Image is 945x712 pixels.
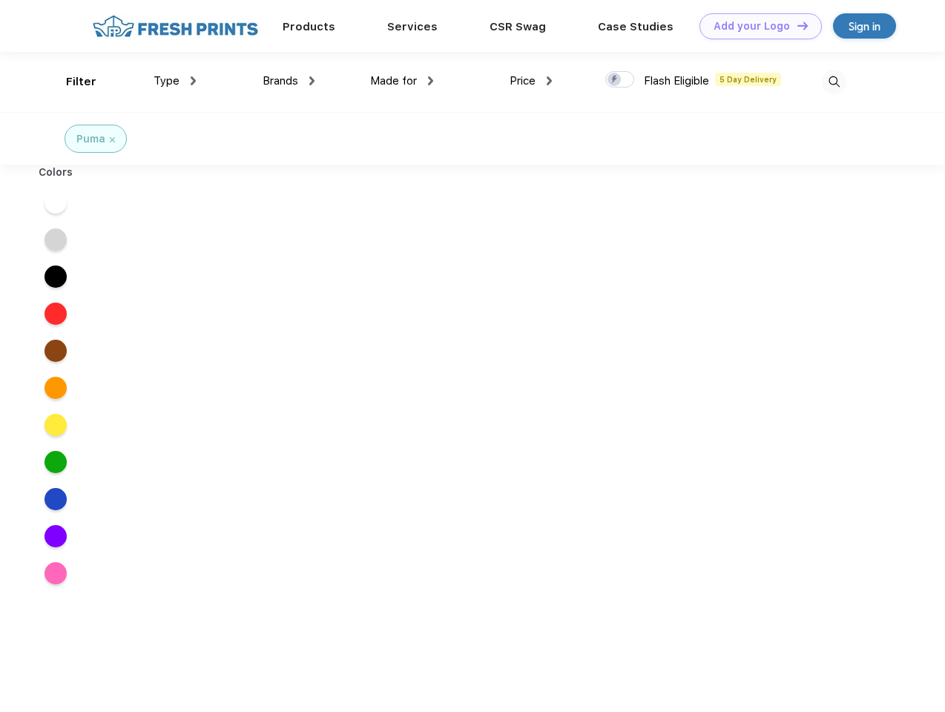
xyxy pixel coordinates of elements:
[191,76,196,85] img: dropdown.png
[849,18,880,35] div: Sign in
[387,20,438,33] a: Services
[822,70,846,94] img: desktop_search.svg
[797,22,808,30] img: DT
[644,74,709,88] span: Flash Eligible
[547,76,552,85] img: dropdown.png
[309,76,315,85] img: dropdown.png
[714,20,790,33] div: Add your Logo
[27,165,85,180] div: Colors
[110,137,115,142] img: filter_cancel.svg
[510,74,536,88] span: Price
[490,20,546,33] a: CSR Swag
[66,73,96,90] div: Filter
[76,131,105,147] div: Puma
[370,74,417,88] span: Made for
[833,13,896,39] a: Sign in
[283,20,335,33] a: Products
[715,73,781,86] span: 5 Day Delivery
[263,74,298,88] span: Brands
[88,13,263,39] img: fo%20logo%202.webp
[428,76,433,85] img: dropdown.png
[154,74,180,88] span: Type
